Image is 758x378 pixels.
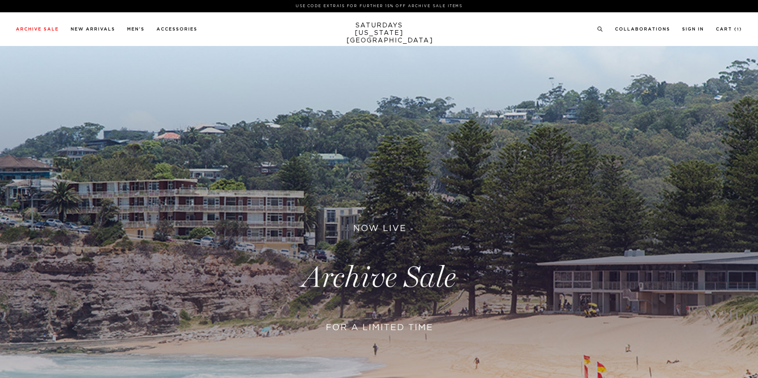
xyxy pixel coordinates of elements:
a: Cart (1) [716,27,742,31]
a: Archive Sale [16,27,59,31]
a: Men's [127,27,145,31]
a: SATURDAYS[US_STATE][GEOGRAPHIC_DATA] [346,22,412,44]
a: Sign In [682,27,704,31]
p: Use Code EXTRA15 for Further 15% Off Archive Sale Items [19,3,739,9]
a: New Arrivals [71,27,115,31]
a: Collaborations [615,27,670,31]
small: 1 [737,28,739,31]
a: Accessories [157,27,197,31]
